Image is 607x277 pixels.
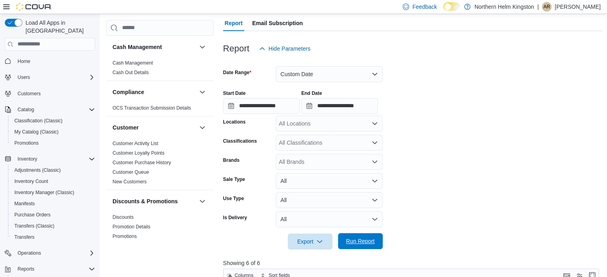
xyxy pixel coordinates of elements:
[223,44,249,53] h3: Report
[113,43,196,51] button: Cash Management
[8,138,98,149] button: Promotions
[11,177,51,186] a: Inventory Count
[106,103,214,116] div: Compliance
[223,176,245,183] label: Sale Type
[14,73,95,82] span: Users
[223,98,300,114] input: Press the down key to open a popover containing a calendar.
[113,60,153,66] a: Cash Management
[252,15,303,31] span: Email Subscription
[301,98,378,114] input: Press the down key to open a popover containing a calendar.
[276,66,383,82] button: Custom Date
[8,220,98,232] button: Transfers (Classic)
[11,127,95,137] span: My Catalog (Classic)
[11,116,95,126] span: Classification (Classic)
[113,233,137,240] span: Promotions
[113,160,171,165] a: Customer Purchase History
[555,2,601,12] p: [PERSON_NAME]
[18,90,41,97] span: Customers
[113,140,158,147] span: Customer Activity List
[2,104,98,115] button: Catalog
[11,165,95,175] span: Adjustments (Classic)
[443,2,460,11] input: Dark Mode
[8,187,98,198] button: Inventory Manager (Classic)
[14,118,63,124] span: Classification (Classic)
[14,248,44,258] button: Operations
[11,221,57,231] a: Transfers (Classic)
[113,124,196,132] button: Customer
[113,124,138,132] h3: Customer
[14,89,44,98] a: Customers
[2,263,98,275] button: Reports
[2,248,98,259] button: Operations
[14,178,48,185] span: Inventory Count
[14,57,34,66] a: Home
[11,127,62,137] a: My Catalog (Classic)
[544,2,550,12] span: AR
[113,43,162,51] h3: Cash Management
[14,154,40,164] button: Inventory
[338,233,383,249] button: Run Report
[8,126,98,138] button: My Catalog (Classic)
[198,123,207,132] button: Customer
[293,234,328,249] span: Export
[113,214,134,220] span: Discounts
[113,234,137,239] a: Promotions
[223,157,239,163] label: Brands
[113,141,158,146] a: Customer Activity List
[113,70,149,75] a: Cash Out Details
[18,266,34,272] span: Reports
[14,212,51,218] span: Purchase Orders
[18,156,37,162] span: Inventory
[113,169,149,175] a: Customer Queue
[14,105,37,114] button: Catalog
[14,248,95,258] span: Operations
[11,116,66,126] a: Classification (Classic)
[346,237,375,245] span: Run Report
[372,159,378,165] button: Open list of options
[11,138,95,148] span: Promotions
[11,199,38,208] a: Manifests
[11,165,64,175] a: Adjustments (Classic)
[11,210,54,220] a: Purchase Orders
[11,221,95,231] span: Transfers (Classic)
[2,72,98,83] button: Users
[113,224,150,230] span: Promotion Details
[301,90,322,96] label: End Date
[14,56,95,66] span: Home
[113,150,164,156] span: Customer Loyalty Points
[14,73,33,82] button: Users
[412,3,437,11] span: Feedback
[113,88,196,96] button: Compliance
[542,2,552,12] div: Alexis Robillard
[11,232,95,242] span: Transfers
[113,179,146,185] a: New Customers
[223,138,257,144] label: Classifications
[11,188,95,197] span: Inventory Manager (Classic)
[11,138,42,148] a: Promotions
[8,198,98,209] button: Manifests
[14,154,95,164] span: Inventory
[18,250,41,256] span: Operations
[288,234,332,249] button: Export
[372,139,378,146] button: Open list of options
[11,188,77,197] a: Inventory Manager (Classic)
[113,69,149,76] span: Cash Out Details
[8,209,98,220] button: Purchase Orders
[14,140,39,146] span: Promotions
[14,234,34,240] span: Transfers
[14,189,74,196] span: Inventory Manager (Classic)
[223,119,246,125] label: Locations
[2,153,98,165] button: Inventory
[16,3,52,11] img: Cova
[14,264,38,274] button: Reports
[225,15,243,31] span: Report
[475,2,534,12] p: Northern Helm Kingston
[223,69,251,76] label: Date Range
[113,197,178,205] h3: Discounts & Promotions
[8,165,98,176] button: Adjustments (Classic)
[106,139,214,190] div: Customer
[18,74,30,81] span: Users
